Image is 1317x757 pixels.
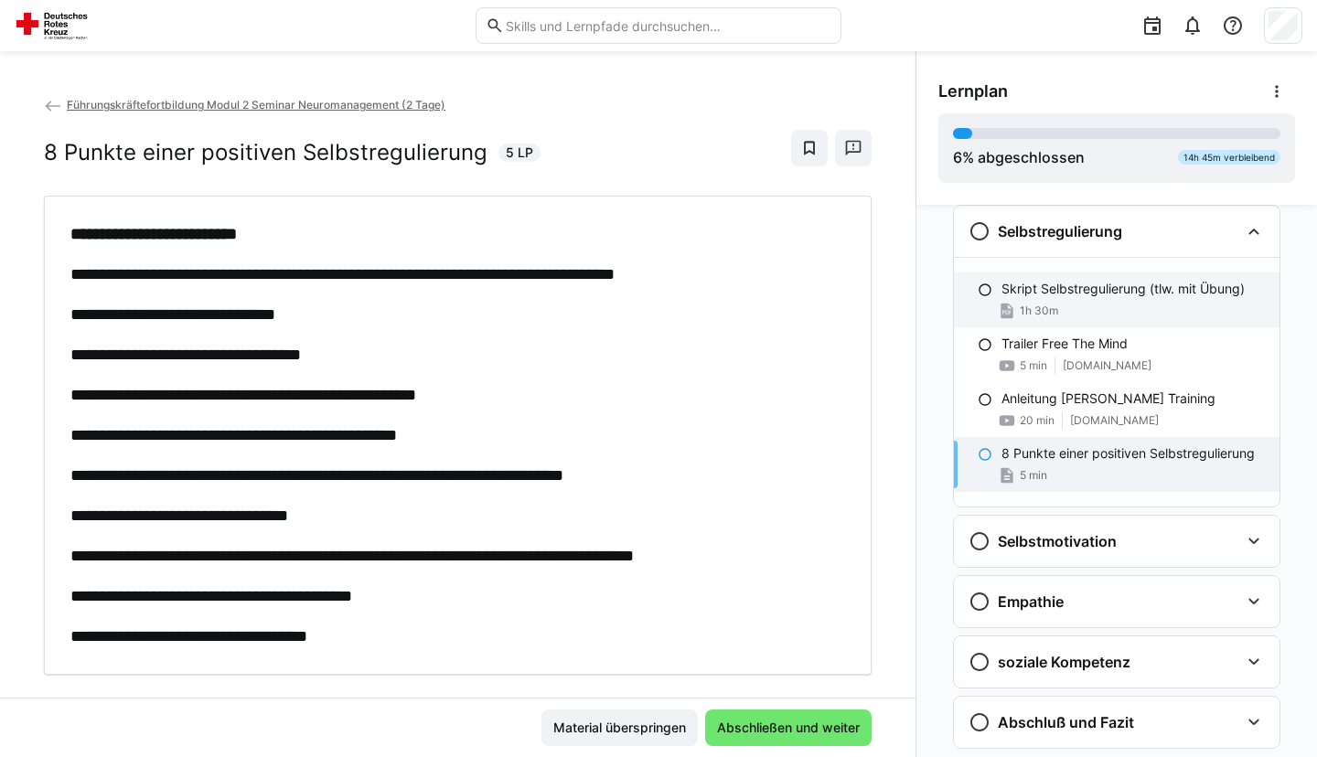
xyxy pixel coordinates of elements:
[998,222,1122,240] h3: Selbstregulierung
[1001,444,1255,463] p: 8 Punkte einer positiven Selbstregulierung
[1020,413,1055,428] span: 20 min
[1020,468,1047,483] span: 5 min
[1020,358,1047,373] span: 5 min
[541,709,698,746] button: Material überspringen
[67,98,445,112] span: Führungskräftefortbildung Modul 2 Seminar Neuromanagement (2 Tage)
[1070,413,1159,428] span: [DOMAIN_NAME]
[714,719,862,737] span: Abschließen und weiter
[1001,389,1215,408] p: Anleitung [PERSON_NAME] Training
[1001,280,1245,298] p: Skript Selbstregulierung (tlw. mit Übung)
[998,532,1117,550] h3: Selbstmotivation
[998,653,1130,671] h3: soziale Kompetenz
[705,709,872,746] button: Abschließen und weiter
[1020,304,1058,318] span: 1h 30m
[938,81,1008,101] span: Lernplan
[953,148,962,166] span: 6
[1001,335,1128,353] p: Trailer Free The Mind
[953,146,1085,168] div: % abgeschlossen
[998,713,1134,731] h3: Abschluß und Fazit
[551,719,689,737] span: Material überspringen
[504,17,831,34] input: Skills und Lernpfade durchsuchen…
[44,98,445,112] a: Führungskräftefortbildung Modul 2 Seminar Neuromanagement (2 Tage)
[44,139,487,166] h2: 8 Punkte einer positiven Selbstregulierung
[506,144,533,162] span: 5 LP
[1178,150,1280,165] div: 14h 45m verbleibend
[1063,358,1151,373] span: [DOMAIN_NAME]
[998,592,1064,611] h3: Empathie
